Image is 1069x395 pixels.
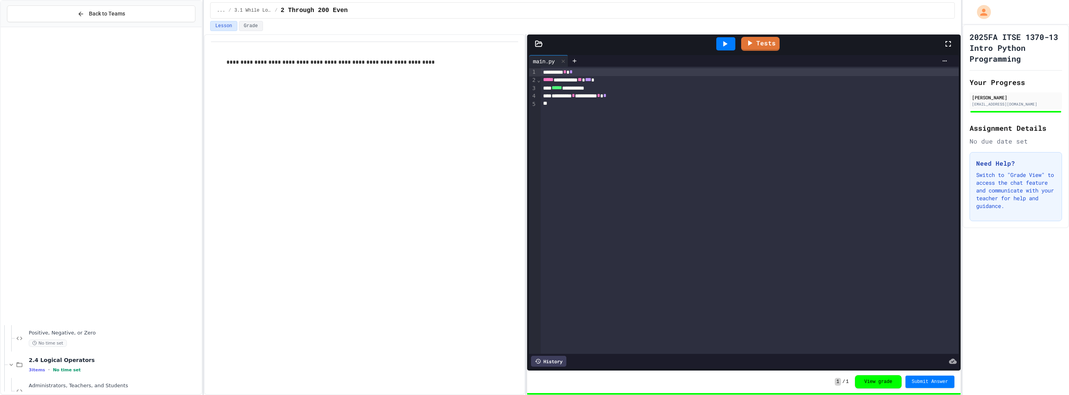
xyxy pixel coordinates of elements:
[970,77,1062,88] h2: Your Progress
[280,6,348,15] span: 2 Through 200 Even
[529,55,568,67] div: main.py
[970,31,1062,64] h1: 2025FA ITSE 1370-13 Intro Python Programming
[531,356,566,367] div: History
[537,77,541,83] span: Fold line
[970,137,1062,146] div: No due date set
[855,375,902,388] button: View grade
[972,101,1060,107] div: [EMAIL_ADDRESS][DOMAIN_NAME]
[29,383,200,389] span: Administrators, Teachers, and Students
[972,94,1060,101] div: [PERSON_NAME]
[969,3,993,21] div: My Account
[835,378,841,386] span: 1
[1036,364,1061,387] iframe: chat widget
[7,5,195,22] button: Back to Teams
[976,159,1055,168] h3: Need Help?
[210,21,237,31] button: Lesson
[239,21,263,31] button: Grade
[529,92,537,100] div: 4
[89,10,125,18] span: Back to Teams
[275,7,277,14] span: /
[234,7,272,14] span: 3.1 While Loops
[846,379,849,385] span: 1
[217,7,225,14] span: ...
[976,171,1055,210] p: Switch to "Grade View" to access the chat feature and communicate with your teacher for help and ...
[529,57,559,65] div: main.py
[29,357,200,364] span: 2.4 Logical Operators
[529,68,537,76] div: 1
[741,37,780,51] a: Tests
[912,379,948,385] span: Submit Answer
[529,100,537,108] div: 5
[48,367,50,373] span: •
[228,7,231,14] span: /
[843,379,845,385] span: /
[529,85,537,93] div: 3
[529,76,537,85] div: 2
[905,376,954,388] button: Submit Answer
[29,367,45,372] span: 3 items
[29,330,200,336] span: Positive, Negative, or Zero
[53,367,81,372] span: No time set
[29,340,67,347] span: No time set
[1005,330,1061,363] iframe: chat widget
[970,123,1062,133] h2: Assignment Details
